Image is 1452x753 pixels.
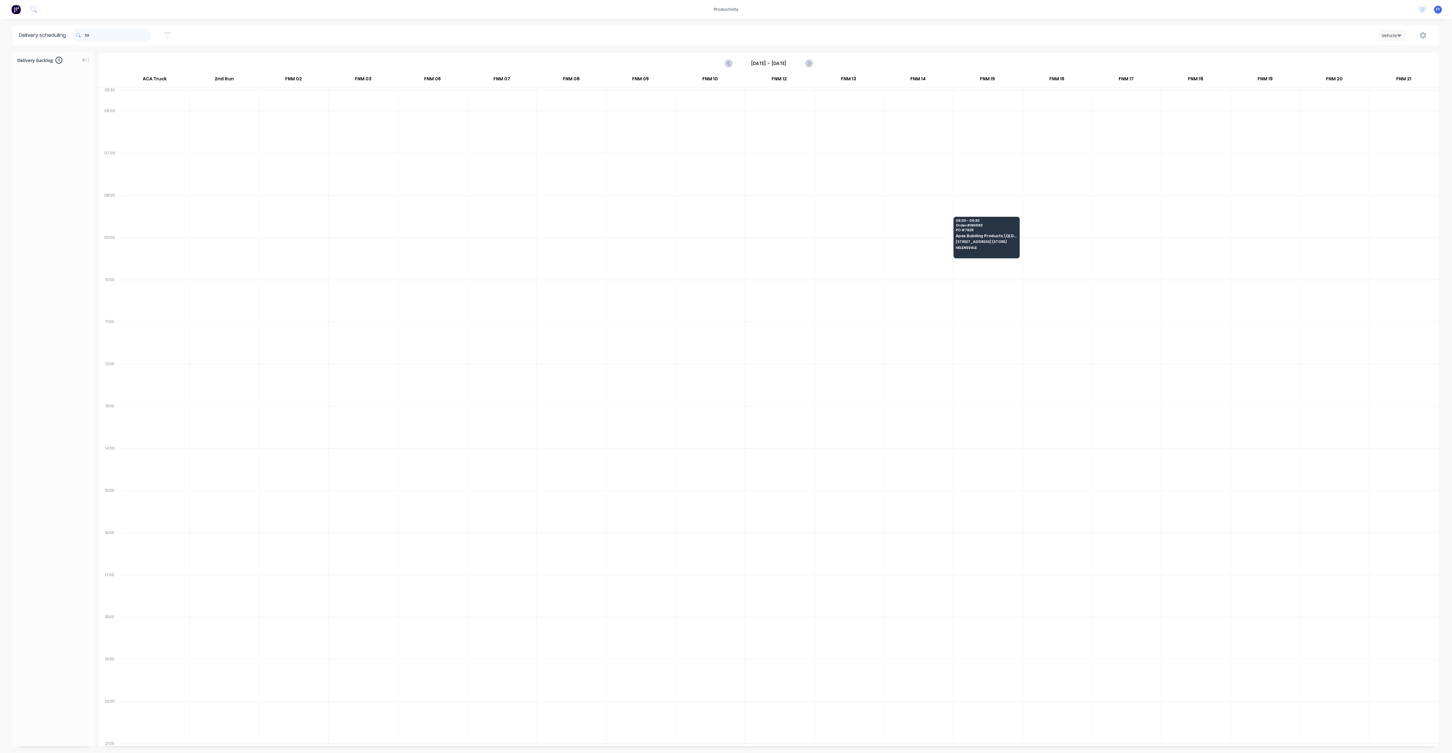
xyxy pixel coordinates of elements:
[956,234,1017,238] span: Apex Building Products (QLD) Pty Ltd
[99,149,120,192] div: 07:00
[99,487,120,529] div: 15:00
[85,29,151,42] input: Search for orders
[17,57,53,64] span: Delivery backlog
[1092,73,1161,87] div: FNM 17
[99,740,120,747] div: 21:00
[99,445,120,487] div: 14:00
[328,73,397,87] div: FNM 03
[99,529,120,571] div: 16:00
[711,5,741,14] div: productivity
[606,73,675,87] div: FNM 09
[467,73,536,87] div: FNM 07
[956,228,1017,232] span: PO # 76211
[99,655,120,698] div: 19:00
[953,73,1022,87] div: FNM 15
[956,223,1017,227] span: Order # 190593
[120,73,189,87] div: ACA Truck
[99,276,120,318] div: 10:00
[884,73,953,87] div: FNM 14
[814,73,883,87] div: FNM 13
[99,234,120,276] div: 09:00
[956,219,1017,222] span: 08:30 - 09:30
[190,73,259,87] div: 2nd Run
[13,25,72,45] div: Delivery scheduling
[1378,30,1407,41] button: Vehicle
[745,73,814,87] div: FNM 12
[1300,73,1369,87] div: FNM 20
[1230,73,1299,87] div: FNM 19
[956,246,1017,250] span: HELENSVALE
[1382,32,1400,39] div: Vehicle
[398,73,467,87] div: FNM 06
[99,571,120,613] div: 17:00
[11,5,21,14] img: Factory
[99,613,120,655] div: 18:00
[1161,73,1230,87] div: FNM 18
[1436,7,1440,12] span: F1
[55,57,62,64] span: 0
[99,360,120,402] div: 12:00
[99,192,120,234] div: 08:00
[956,240,1017,244] span: [STREET_ADDRESS] (STORE)
[537,73,606,87] div: FNM 08
[99,318,120,360] div: 11:00
[1022,73,1091,87] div: FNM 16
[99,402,120,445] div: 13:00
[259,73,328,87] div: FNM 02
[99,698,120,740] div: 20:00
[99,107,120,149] div: 06:00
[99,86,120,107] div: 05:30
[675,73,744,87] div: FNM 10
[1369,73,1438,87] div: FNM 21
